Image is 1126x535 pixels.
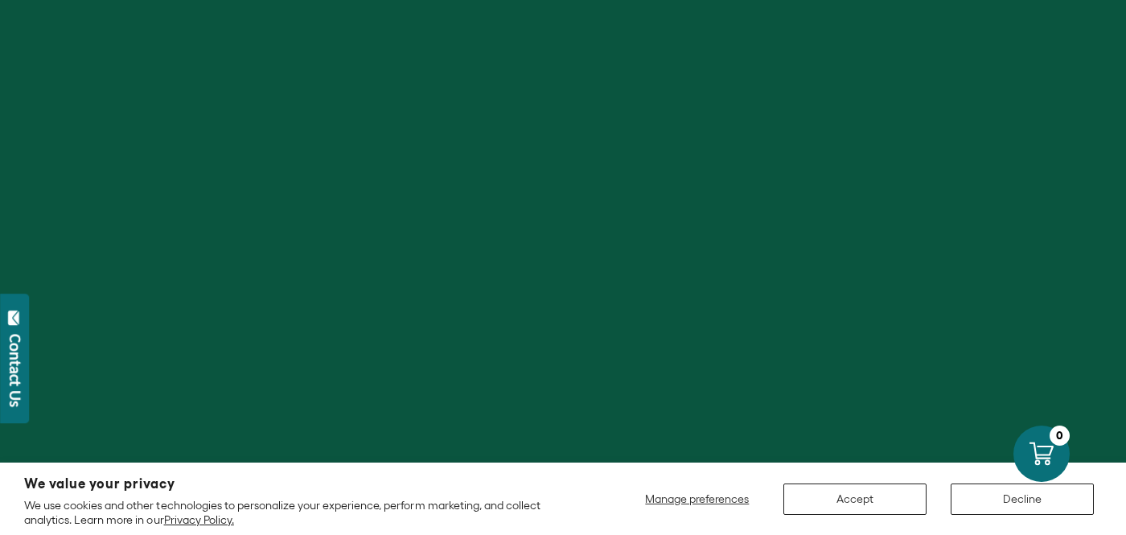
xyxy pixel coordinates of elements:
div: Contact Us [7,334,23,407]
button: Manage preferences [635,484,759,515]
button: Accept [783,484,927,515]
a: Privacy Policy. [164,513,234,526]
p: We use cookies and other technologies to personalize your experience, perform marketing, and coll... [24,498,581,527]
h2: We value your privacy [24,477,581,491]
button: Decline [951,484,1094,515]
span: Manage preferences [645,492,749,505]
div: 0 [1050,426,1070,446]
